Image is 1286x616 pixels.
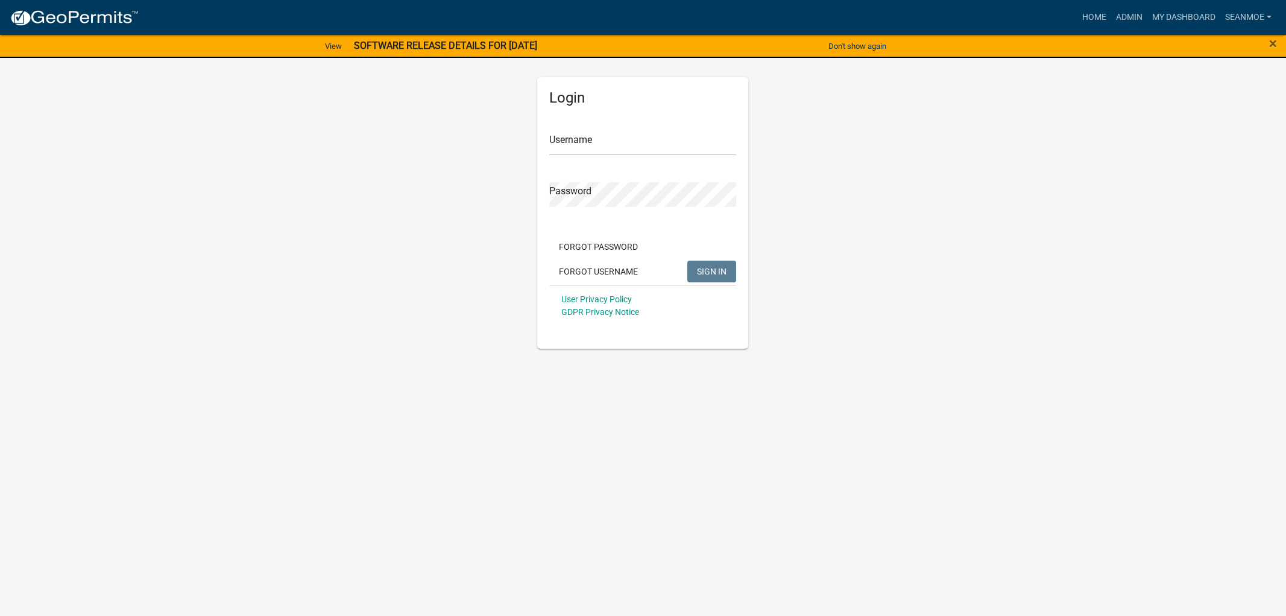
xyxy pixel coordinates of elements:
a: View [320,36,347,56]
h5: Login [549,89,736,107]
button: Forgot Username [549,261,648,282]
span: × [1269,35,1277,52]
strong: SOFTWARE RELEASE DETAILS FOR [DATE] [354,40,537,51]
button: Forgot Password [549,236,648,258]
button: Don't show again [824,36,891,56]
button: Close [1269,36,1277,51]
a: Home [1077,6,1111,29]
a: My Dashboard [1147,6,1220,29]
button: SIGN IN [687,261,736,282]
a: User Privacy Policy [561,294,632,304]
span: SIGN IN [697,266,727,276]
a: Admin [1111,6,1147,29]
a: GDPR Privacy Notice [561,307,639,317]
a: SeanMoe [1220,6,1276,29]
